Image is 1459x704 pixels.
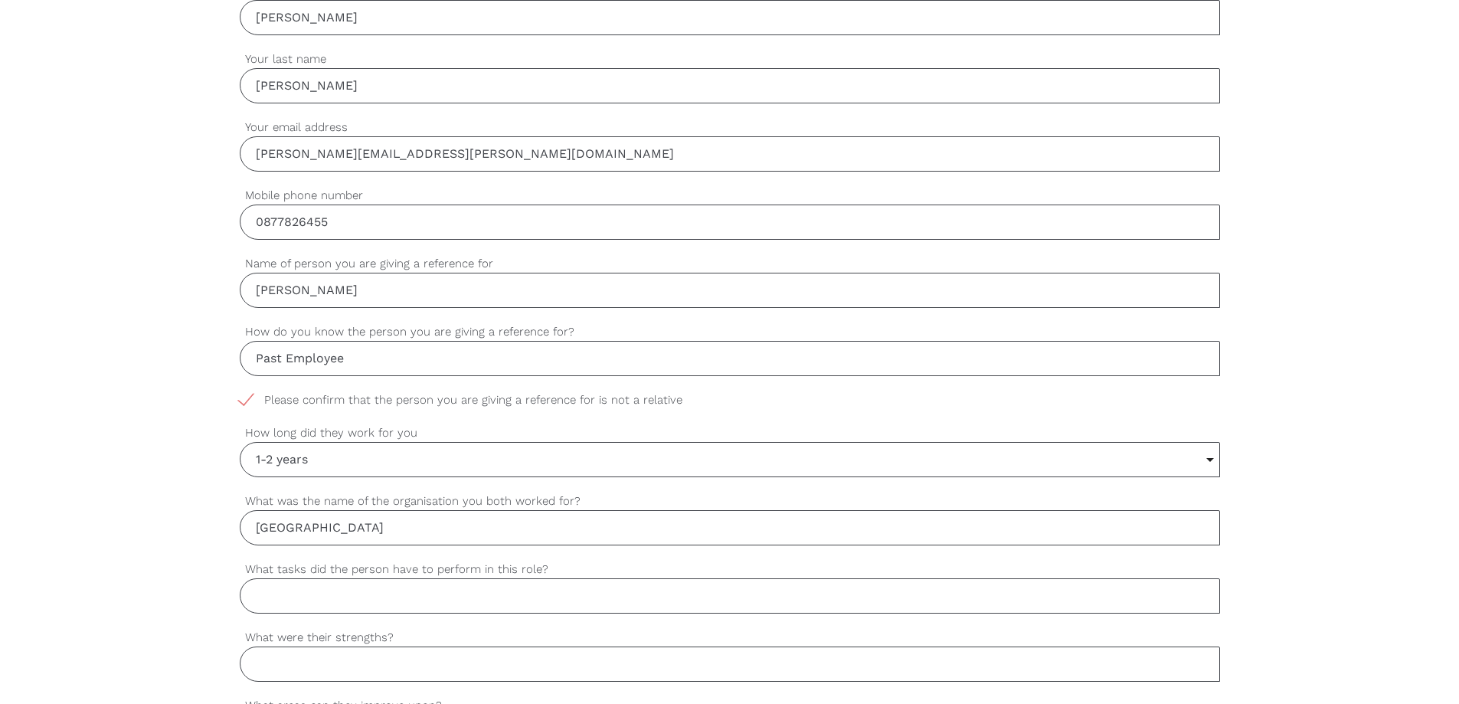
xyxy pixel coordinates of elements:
label: Mobile phone number [240,187,1220,205]
label: Name of person you are giving a reference for [240,255,1220,273]
label: How long did they work for you [240,424,1220,442]
label: What was the name of the organisation you both worked for? [240,493,1220,510]
span: Please confirm that the person you are giving a reference for is not a relative [240,391,712,409]
label: What were their strengths? [240,629,1220,647]
label: Your email address [240,119,1220,136]
label: Your last name [240,51,1220,68]
label: How do you know the person you are giving a reference for? [240,323,1220,341]
label: What tasks did the person have to perform in this role? [240,561,1220,578]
